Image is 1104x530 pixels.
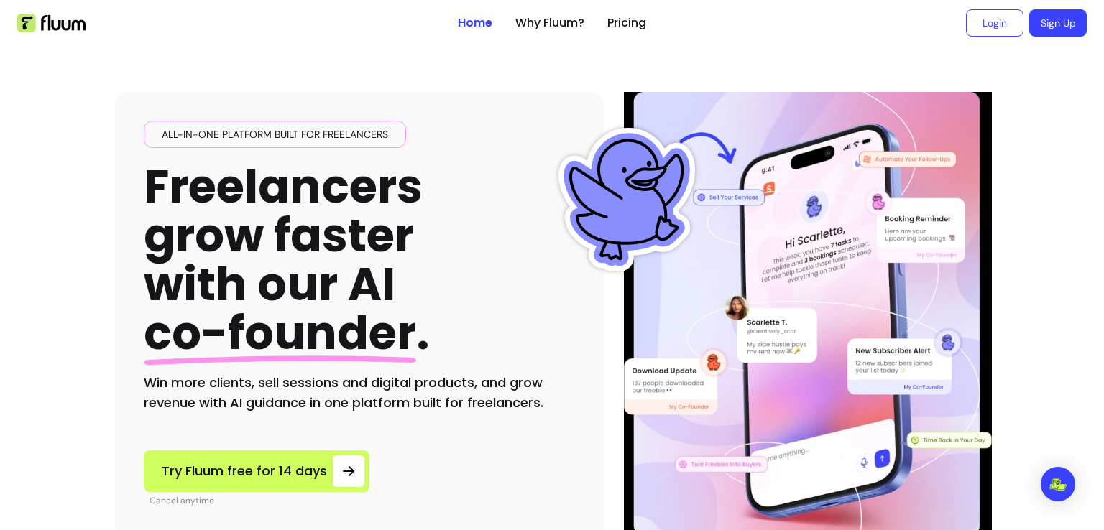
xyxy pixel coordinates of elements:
[515,14,584,32] a: Why Fluum?
[144,301,416,365] span: co-founder
[144,373,575,413] h2: Win more clients, sell sessions and digital products, and grow revenue with AI guidance in one pl...
[144,450,369,492] a: Try Fluum free for 14 days
[162,461,327,481] span: Try Fluum free for 14 days
[1041,467,1075,501] div: Open Intercom Messenger
[17,14,86,32] img: Fluum Logo
[156,127,394,141] span: All-in-one platform built for freelancers
[149,495,369,506] p: Cancel anytime
[1029,9,1087,37] a: Sign Up
[144,162,430,358] h1: Freelancers grow faster with our AI .
[555,128,699,271] img: Fluum Duck sticker
[966,9,1023,37] a: Login
[607,14,646,32] a: Pricing
[458,14,492,32] a: Home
